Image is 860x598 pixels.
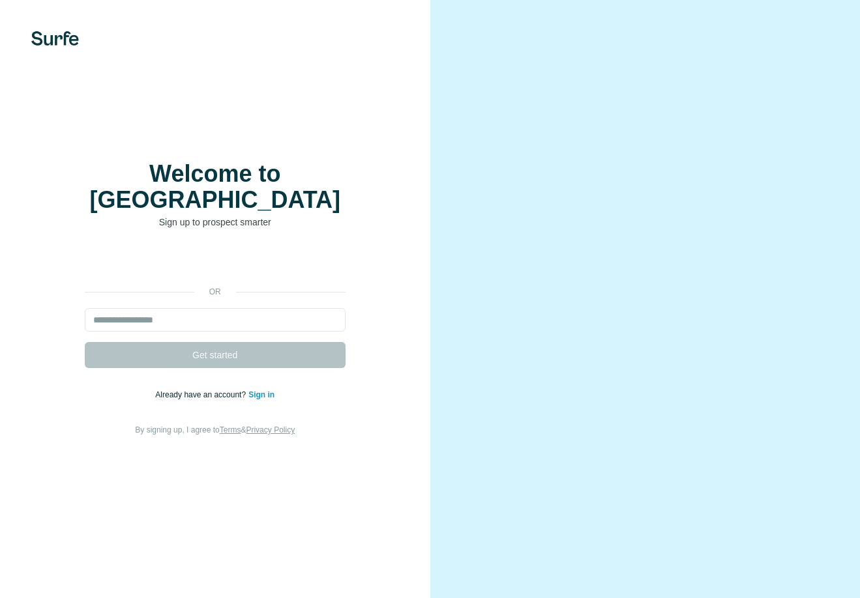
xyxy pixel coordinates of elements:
a: Terms [220,425,241,434]
iframe: Przycisk Zaloguj się przez Google [78,248,352,277]
p: or [194,286,236,298]
a: Privacy Policy [246,425,295,434]
h1: Welcome to [GEOGRAPHIC_DATA] [85,161,346,213]
a: Sign in [248,390,274,399]
span: Already have an account? [155,390,248,399]
img: Surfe's logo [31,31,79,46]
p: Sign up to prospect smarter [85,216,346,229]
span: By signing up, I agree to & [135,425,295,434]
iframe: Okno Zaloguj się przez Google [592,13,847,210]
div: Zaloguj się przez Google. Otwiera się w nowej karcie [85,248,346,277]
